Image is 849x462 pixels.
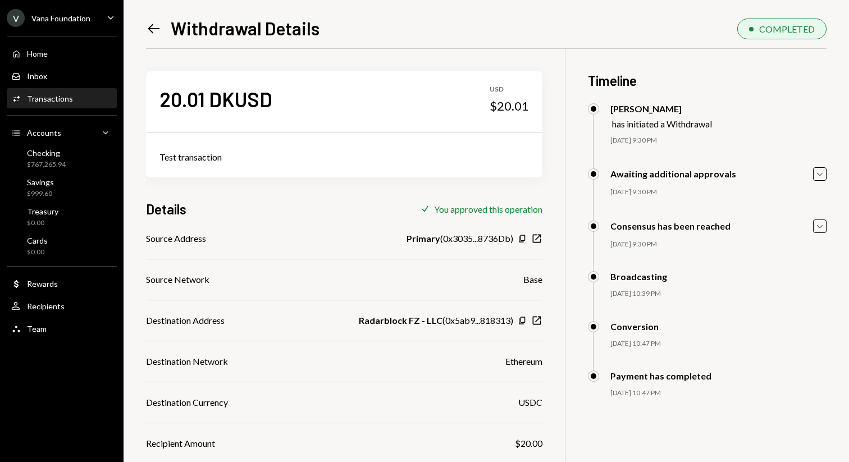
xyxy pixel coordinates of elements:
div: Rewards [27,279,58,289]
div: Checking [27,148,66,158]
div: 20.01 DKUSD [159,86,272,112]
a: Rewards [7,273,117,294]
div: Team [27,324,47,333]
a: Team [7,318,117,339]
h3: Timeline [588,71,827,90]
div: ( 0x5ab9...818313 ) [359,314,513,327]
div: Recipients [27,301,65,311]
div: Awaiting additional approvals [610,168,736,179]
a: Accounts [7,122,117,143]
a: Savings$999.60 [7,174,117,201]
div: V [7,9,25,27]
div: $767,265.94 [27,160,66,170]
div: [DATE] 9:30 PM [610,240,827,249]
h1: Withdrawal Details [171,17,319,39]
a: Home [7,43,117,63]
b: Radarblock FZ - LLC [359,314,442,327]
div: Conversion [610,321,659,332]
h3: Details [146,200,186,218]
div: Destination Address [146,314,225,327]
div: $0.00 [27,218,58,228]
div: [DATE] 10:47 PM [610,339,827,349]
div: Consensus has been reached [610,221,731,231]
div: [PERSON_NAME] [610,103,712,114]
div: [DATE] 10:47 PM [610,388,827,398]
a: Recipients [7,296,117,316]
div: $20.01 [490,98,529,114]
div: has initiated a Withdrawal [612,118,712,129]
div: Destination Currency [146,396,228,409]
div: ( 0x3035...8736Db ) [407,232,513,245]
div: Accounts [27,128,61,138]
div: Inbox [27,71,47,81]
a: Transactions [7,88,117,108]
a: Treasury$0.00 [7,203,117,230]
div: Base [523,273,542,286]
div: Home [27,49,48,58]
div: Savings [27,177,54,187]
div: Broadcasting [610,271,667,282]
div: Payment has completed [610,370,711,381]
div: COMPLETED [759,24,815,34]
a: Checking$767,265.94 [7,145,117,172]
div: Source Network [146,273,209,286]
div: $999.60 [27,189,54,199]
div: Vana Foundation [31,13,90,23]
div: Transactions [27,94,73,103]
div: Recipient Amount [146,437,215,450]
div: $20.00 [515,437,542,450]
div: Ethereum [505,355,542,368]
div: Source Address [146,232,206,245]
div: Test transaction [159,150,529,164]
div: [DATE] 9:30 PM [610,187,827,197]
div: [DATE] 10:39 PM [610,289,827,299]
div: USDC [518,396,542,409]
div: USD [490,85,529,94]
div: Destination Network [146,355,228,368]
b: Primary [407,232,440,245]
a: Cards$0.00 [7,232,117,259]
div: $0.00 [27,248,48,257]
div: [DATE] 9:30 PM [610,136,827,145]
div: You approved this operation [434,204,542,214]
div: Cards [27,236,48,245]
div: Treasury [27,207,58,216]
a: Inbox [7,66,117,86]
